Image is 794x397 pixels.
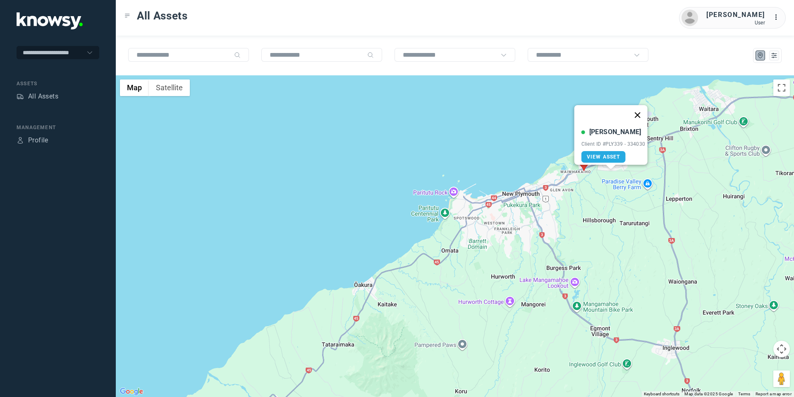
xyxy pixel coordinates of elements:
div: Assets [17,93,24,100]
a: AssetsAll Assets [17,91,58,101]
a: ProfileProfile [17,135,48,145]
span: Map data ©2025 Google [684,392,733,396]
img: avatar.png [682,10,698,26]
span: All Assets [137,8,188,23]
img: Google [118,386,145,397]
div: Profile [17,137,24,144]
div: Map [757,52,764,59]
button: Map camera controls [773,341,790,357]
button: Keyboard shortcuts [644,391,679,397]
div: List [770,52,778,59]
div: : [773,12,783,22]
button: Toggle fullscreen view [773,79,790,96]
div: All Assets [28,91,58,101]
div: Management [17,124,99,131]
div: [PERSON_NAME] [589,127,641,137]
a: View Asset [581,151,626,163]
div: : [773,12,783,24]
div: User [706,20,765,26]
div: Assets [17,80,99,87]
a: Open this area in Google Maps (opens a new window) [118,386,145,397]
a: Report a map error [756,392,792,396]
button: Close [627,105,647,125]
div: Search [234,52,241,58]
button: Show street map [120,79,149,96]
span: View Asset [587,154,620,160]
img: Application Logo [17,12,83,29]
div: Client ID #PLY339 - 334030 [581,141,646,147]
button: Show satellite imagery [149,79,190,96]
tspan: ... [774,14,782,20]
div: Toggle Menu [124,13,130,19]
button: Drag Pegman onto the map to open Street View [773,371,790,387]
div: Search [367,52,374,58]
div: [PERSON_NAME] [706,10,765,20]
div: Profile [28,135,48,145]
a: Terms (opens in new tab) [738,392,751,396]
